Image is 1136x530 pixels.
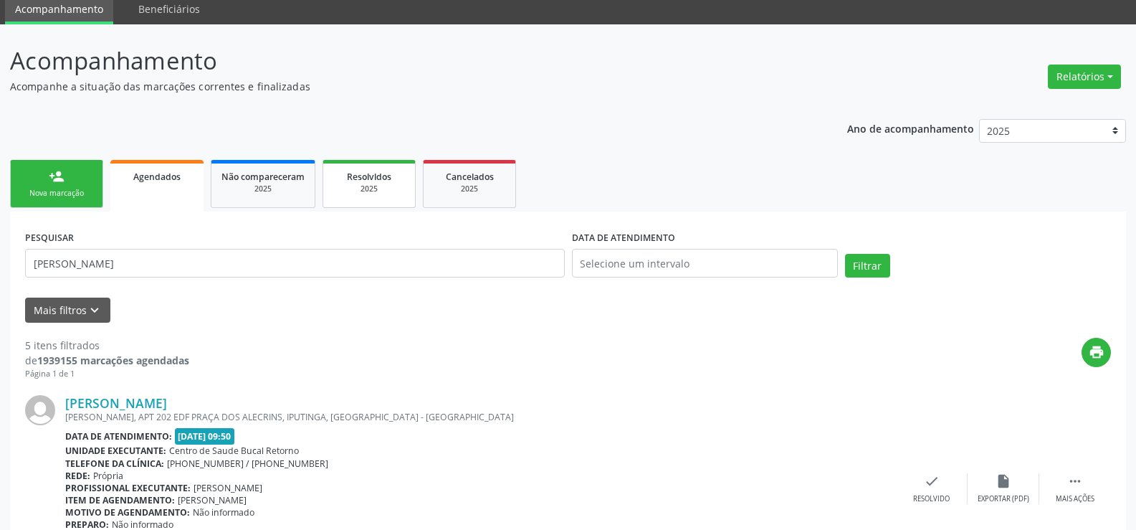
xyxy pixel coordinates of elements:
button: Relatórios [1048,65,1121,89]
span: [PHONE_NUMBER] / [PHONE_NUMBER] [167,458,328,470]
b: Profissional executante: [65,482,191,494]
b: Item de agendamento: [65,494,175,506]
span: Centro de Saude Bucal Retorno [169,445,299,457]
b: Data de atendimento: [65,430,172,443]
div: Resolvido [913,494,950,504]
input: Nome, código do beneficiário ou CPF [25,249,565,278]
div: de [25,353,189,368]
input: Selecione um intervalo [572,249,838,278]
div: person_add [49,169,65,184]
p: Acompanhamento [10,43,791,79]
div: Exportar (PDF) [978,494,1029,504]
div: 2025 [434,184,505,194]
i: print [1089,344,1104,360]
p: Acompanhe a situação das marcações correntes e finalizadas [10,79,791,94]
div: Página 1 de 1 [25,368,189,380]
p: Ano de acompanhamento [847,119,974,137]
b: Unidade executante: [65,445,166,457]
label: DATA DE ATENDIMENTO [572,227,675,249]
b: Motivo de agendamento: [65,506,190,519]
i: insert_drive_file [996,473,1011,489]
button: Filtrar [845,254,890,278]
span: [DATE] 09:50 [175,428,235,445]
span: [PERSON_NAME] [194,482,262,494]
img: img [25,395,55,425]
span: Não compareceram [221,171,305,183]
div: Mais ações [1056,494,1094,504]
div: 2025 [221,184,305,194]
span: Agendados [133,171,181,183]
i:  [1067,473,1083,489]
i: keyboard_arrow_down [87,303,102,318]
b: Telefone da clínica: [65,458,164,470]
span: Cancelados [446,171,494,183]
b: Rede: [65,470,90,482]
i: check [924,473,940,489]
button: print [1082,338,1111,367]
span: Resolvidos [347,171,391,183]
strong: 1939155 marcações agendadas [37,354,189,367]
span: [PERSON_NAME] [178,494,247,506]
div: [PERSON_NAME], APT 202 EDF PRAÇA DOS ALECRINS, IPUTINGA, [GEOGRAPHIC_DATA] - [GEOGRAPHIC_DATA] [65,411,896,423]
div: 2025 [333,184,405,194]
span: Não informado [193,506,254,519]
a: [PERSON_NAME] [65,395,167,411]
span: Própria [93,470,123,482]
div: 5 itens filtrados [25,338,189,353]
label: PESQUISAR [25,227,74,249]
button: Mais filtroskeyboard_arrow_down [25,298,110,323]
div: Nova marcação [21,188,92,199]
